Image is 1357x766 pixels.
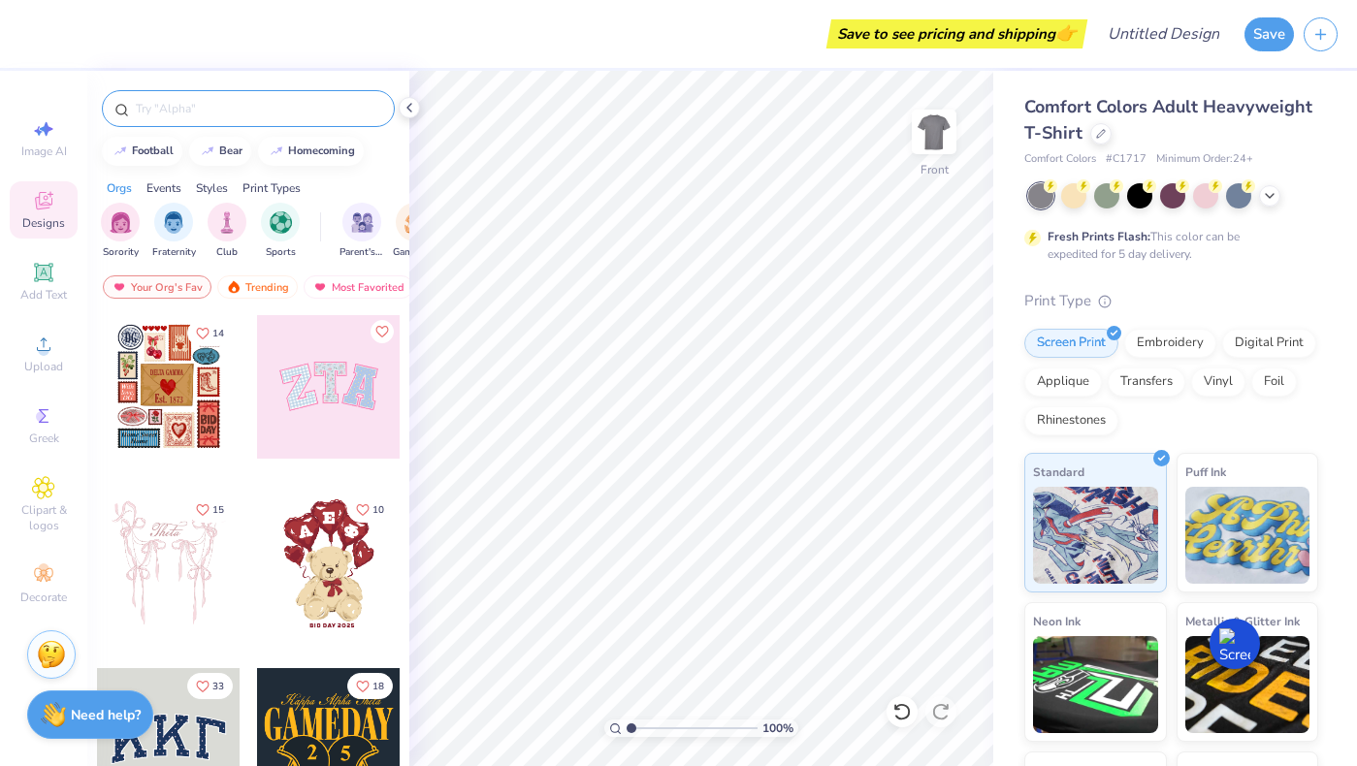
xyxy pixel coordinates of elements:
div: filter for Game Day [393,203,437,260]
div: Rhinestones [1024,406,1118,435]
span: 10 [372,505,384,515]
button: filter button [393,203,437,260]
strong: Fresh Prints Flash: [1048,229,1150,244]
button: bear [189,137,251,166]
div: Vinyl [1191,367,1245,397]
div: football [132,145,174,156]
span: # C1717 [1106,151,1147,168]
input: Try "Alpha" [134,99,382,118]
span: Puff Ink [1185,462,1226,482]
img: most_fav.gif [312,280,328,294]
button: filter button [101,203,140,260]
span: 👉 [1055,21,1077,45]
span: Designs [22,215,65,231]
img: trend_line.gif [200,145,215,157]
span: Add Text [20,287,67,303]
span: Comfort Colors [1024,151,1096,168]
div: Screen Print [1024,329,1118,358]
img: Fraternity Image [163,211,184,234]
span: Image AI [21,144,67,159]
span: Minimum Order: 24 + [1156,151,1253,168]
span: Club [216,245,238,260]
div: Transfers [1108,367,1185,397]
button: filter button [261,203,300,260]
span: Metallic & Glitter Ink [1185,611,1300,631]
span: Clipart & logos [10,502,78,533]
div: Foil [1251,367,1297,397]
img: Neon Ink [1033,636,1158,733]
button: Like [371,320,394,343]
div: filter for Club [208,203,246,260]
div: Your Org's Fav [103,275,211,299]
img: Sorority Image [110,211,132,234]
img: trend_line.gif [269,145,284,157]
button: filter button [339,203,384,260]
span: Game Day [393,245,437,260]
button: football [102,137,182,166]
img: Club Image [216,211,238,234]
img: trending.gif [226,280,242,294]
img: Screenshot [1219,628,1250,659]
div: Events [146,179,181,197]
span: Decorate [20,590,67,605]
span: Comfort Colors Adult Heavyweight T-Shirt [1024,95,1312,144]
div: filter for Parent's Weekend [339,203,384,260]
button: Like [187,673,233,699]
button: Like [347,496,393,523]
button: filter button [152,203,196,260]
strong: Need help? [71,706,141,724]
div: Applique [1024,367,1102,397]
button: homecoming [258,137,364,166]
img: Sports Image [270,211,292,234]
span: Fraternity [152,245,196,260]
span: 14 [212,329,224,338]
img: Metallic & Glitter Ink [1185,636,1310,733]
div: Digital Print [1222,329,1316,358]
div: filter for Sorority [101,203,140,260]
div: Print Type [1024,290,1318,312]
div: Trending [217,275,298,299]
span: 100 % [762,719,793,737]
div: Most Favorited [304,275,413,299]
img: Parent's Weekend Image [351,211,373,234]
div: Styles [196,179,228,197]
button: Like [347,673,393,699]
input: Untitled Design [1092,15,1235,53]
span: Sorority [103,245,139,260]
div: Print Types [242,179,301,197]
img: Game Day Image [404,211,427,234]
div: Embroidery [1124,329,1216,358]
div: This color can be expedited for 5 day delivery. [1048,228,1286,263]
div: Front [921,161,949,178]
span: 18 [372,682,384,691]
span: Upload [24,359,63,374]
div: Save to see pricing and shipping [831,19,1082,48]
button: Save [1244,17,1294,51]
span: Sports [266,245,296,260]
span: 15 [212,505,224,515]
img: Standard [1033,487,1158,584]
div: homecoming [288,145,355,156]
div: bear [219,145,242,156]
img: most_fav.gif [112,280,127,294]
img: Front [915,112,953,151]
div: Orgs [107,179,132,197]
span: 33 [212,682,224,691]
span: Standard [1033,462,1084,482]
button: Like [187,320,233,346]
button: filter button [208,203,246,260]
div: filter for Fraternity [152,203,196,260]
span: Neon Ink [1033,611,1081,631]
img: trend_line.gif [113,145,128,157]
button: Like [187,496,233,523]
span: Parent's Weekend [339,245,384,260]
span: Greek [29,431,59,446]
div: filter for Sports [261,203,300,260]
img: Puff Ink [1185,487,1310,584]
